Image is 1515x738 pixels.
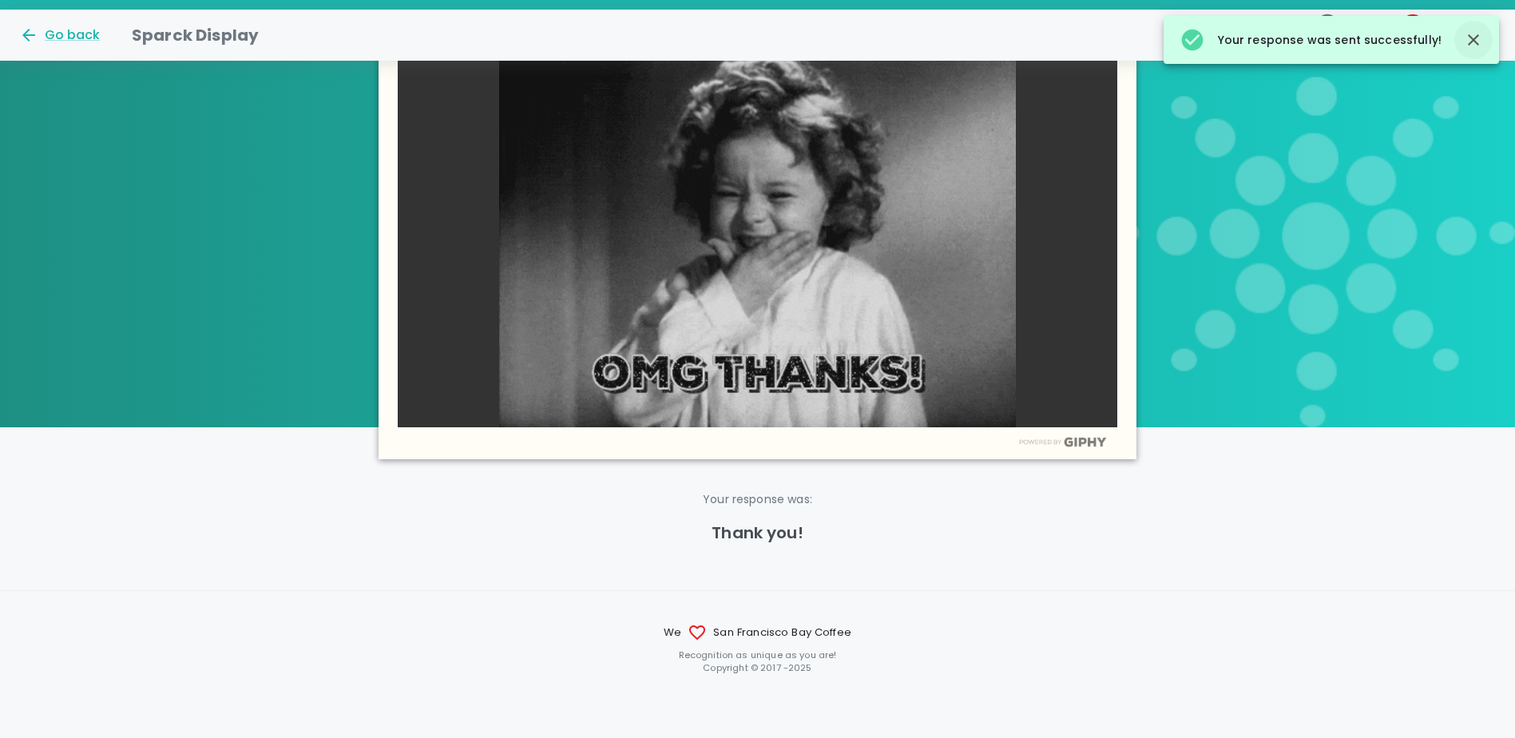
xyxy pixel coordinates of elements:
[19,26,100,45] button: Go back
[1015,437,1111,447] img: Powered by GIPHY
[132,22,259,48] h1: Sparck Display
[398,39,1117,427] img: 3osxYdXvsGw6wT5lIY
[1180,21,1442,59] div: Your response was sent successfully!
[1286,7,1368,64] button: Language:EN
[1113,40,1515,427] img: Sparck logo transparent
